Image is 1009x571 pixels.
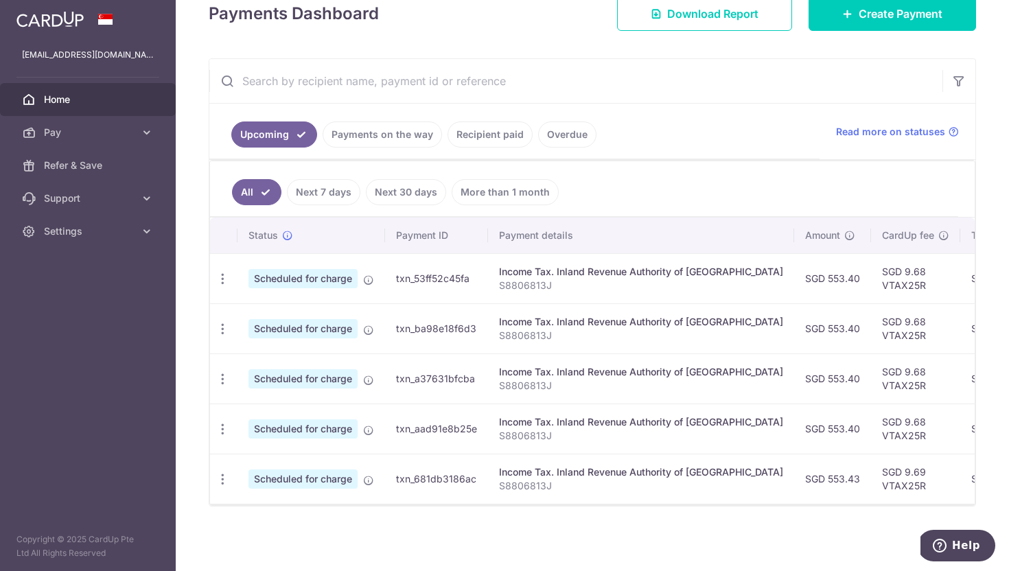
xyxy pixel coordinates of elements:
[448,121,533,148] a: Recipient paid
[871,303,960,353] td: SGD 9.68 VTAX25R
[16,11,84,27] img: CardUp
[871,353,960,404] td: SGD 9.68 VTAX25R
[248,419,358,439] span: Scheduled for charge
[209,59,942,103] input: Search by recipient name, payment id or reference
[44,126,135,139] span: Pay
[920,530,995,564] iframe: Opens a widget where you can find more information
[323,121,442,148] a: Payments on the way
[44,224,135,238] span: Settings
[452,179,559,205] a: More than 1 month
[22,48,154,62] p: [EMAIL_ADDRESS][DOMAIN_NAME]
[232,179,281,205] a: All
[794,303,871,353] td: SGD 553.40
[385,454,488,504] td: txn_681db3186ac
[499,429,783,443] p: S8806813J
[871,454,960,504] td: SGD 9.69 VTAX25R
[859,5,942,22] span: Create Payment
[287,179,360,205] a: Next 7 days
[499,415,783,429] div: Income Tax. Inland Revenue Authority of [GEOGRAPHIC_DATA]
[385,253,488,303] td: txn_53ff52c45fa
[385,353,488,404] td: txn_a37631bfcba
[366,179,446,205] a: Next 30 days
[248,229,278,242] span: Status
[499,315,783,329] div: Income Tax. Inland Revenue Authority of [GEOGRAPHIC_DATA]
[488,218,794,253] th: Payment details
[248,469,358,489] span: Scheduled for charge
[44,159,135,172] span: Refer & Save
[499,479,783,493] p: S8806813J
[538,121,596,148] a: Overdue
[385,404,488,454] td: txn_aad91e8b25e
[385,303,488,353] td: txn_ba98e18f6d3
[794,454,871,504] td: SGD 553.43
[44,93,135,106] span: Home
[231,121,317,148] a: Upcoming
[499,365,783,379] div: Income Tax. Inland Revenue Authority of [GEOGRAPHIC_DATA]
[248,369,358,388] span: Scheduled for charge
[499,279,783,292] p: S8806813J
[499,329,783,342] p: S8806813J
[209,1,379,26] h4: Payments Dashboard
[499,465,783,479] div: Income Tax. Inland Revenue Authority of [GEOGRAPHIC_DATA]
[385,218,488,253] th: Payment ID
[871,404,960,454] td: SGD 9.68 VTAX25R
[248,269,358,288] span: Scheduled for charge
[44,191,135,205] span: Support
[667,5,758,22] span: Download Report
[794,404,871,454] td: SGD 553.40
[499,265,783,279] div: Income Tax. Inland Revenue Authority of [GEOGRAPHIC_DATA]
[248,319,358,338] span: Scheduled for charge
[499,379,783,393] p: S8806813J
[794,353,871,404] td: SGD 553.40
